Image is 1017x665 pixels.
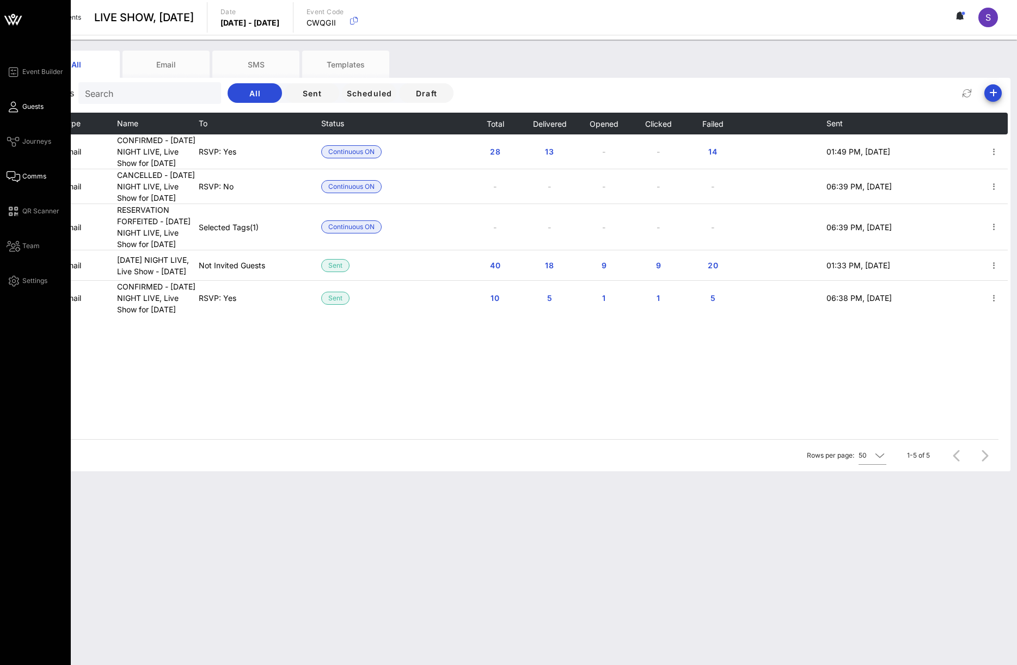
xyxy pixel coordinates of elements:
[63,204,117,250] td: email
[408,89,445,98] span: Draft
[7,135,51,148] a: Journeys
[199,113,321,134] th: To
[328,221,375,233] span: Continuous ON
[7,65,63,78] a: Event Builder
[199,204,321,250] td: Selected Tags (1)
[328,181,375,193] span: Continuous ON
[302,51,389,78] div: Templates
[468,113,522,134] th: Total
[477,288,512,308] button: 10
[122,51,210,78] div: Email
[199,281,321,316] td: RSVP: Yes
[117,250,199,281] td: [DATE] NIGHT LIVE, Live Show - [DATE]
[826,119,843,128] span: Sent
[63,250,117,281] td: email
[220,17,280,28] p: [DATE] - [DATE]
[117,119,138,128] span: Name
[328,260,342,272] span: Sent
[307,7,344,17] p: Event Code
[199,169,321,204] td: RSVP: No
[328,146,375,158] span: Continuous ON
[645,119,672,128] span: Clicked
[486,261,504,270] span: 40
[486,113,504,134] button: Total
[907,451,930,460] div: 1-5 of 5
[859,451,867,460] div: 50
[220,7,280,17] p: Date
[522,113,577,134] th: Delivered
[94,9,194,26] span: LIVE SHOW, [DATE]
[33,51,120,78] div: All
[212,51,299,78] div: SMS
[7,274,47,287] a: Settings
[577,113,631,134] th: Opened
[826,223,892,232] span: 06:39 PM, [DATE]
[22,276,47,286] span: Settings
[695,288,730,308] button: 5
[541,293,558,303] span: 5
[985,12,991,23] span: S
[199,119,207,128] span: To
[486,293,504,303] span: 10
[586,256,621,275] button: 9
[307,17,344,28] p: CWQGII
[532,142,567,162] button: 13
[541,261,558,270] span: 18
[117,169,199,204] td: CANCELLED - [DATE] NIGHT LIVE, Live Show for [DATE]
[702,113,724,134] button: Failed
[477,256,512,275] button: 40
[117,113,199,134] th: Name
[859,447,886,464] div: 50Rows per page:
[702,119,724,128] span: Failed
[978,8,998,27] div: S
[650,293,667,303] span: 1
[22,102,44,112] span: Guests
[228,83,282,103] button: All
[7,239,40,253] a: Team
[22,206,59,216] span: QR Scanner
[342,83,396,103] button: Scheduled
[63,169,117,204] td: email
[321,119,344,128] span: Status
[541,147,558,156] span: 13
[650,261,667,270] span: 9
[63,281,117,316] td: email
[477,142,512,162] button: 28
[532,113,567,134] button: Delivered
[486,119,504,128] span: Total
[532,288,567,308] button: 5
[586,288,621,308] button: 1
[641,288,676,308] button: 1
[7,170,46,183] a: Comms
[685,113,740,134] th: Failed
[589,119,618,128] span: Opened
[63,134,117,169] td: email
[641,256,676,275] button: 9
[826,261,890,270] span: 01:33 PM, [DATE]
[199,250,321,281] td: Not Invited Guests
[346,89,392,98] span: Scheduled
[826,147,890,156] span: 01:49 PM, [DATE]
[695,256,730,275] button: 20
[695,142,730,162] button: 14
[826,113,895,134] th: Sent
[117,281,199,316] td: CONFIRMED - [DATE] NIGHT LIVE, Live Show for [DATE]
[293,89,330,98] span: Sent
[826,293,892,303] span: 06:38 PM, [DATE]
[532,256,567,275] button: 18
[328,292,342,304] span: Sent
[321,113,382,134] th: Status
[631,113,685,134] th: Clicked
[595,261,612,270] span: 9
[63,119,81,128] span: Type
[826,182,892,191] span: 06:39 PM, [DATE]
[63,113,117,134] th: Type
[645,113,672,134] button: Clicked
[22,171,46,181] span: Comms
[704,147,721,156] span: 14
[22,67,63,77] span: Event Builder
[589,113,618,134] button: Opened
[22,137,51,146] span: Journeys
[704,261,721,270] span: 20
[117,204,199,250] td: RESERVATION FORFEITED - [DATE] NIGHT LIVE, Live Show for [DATE]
